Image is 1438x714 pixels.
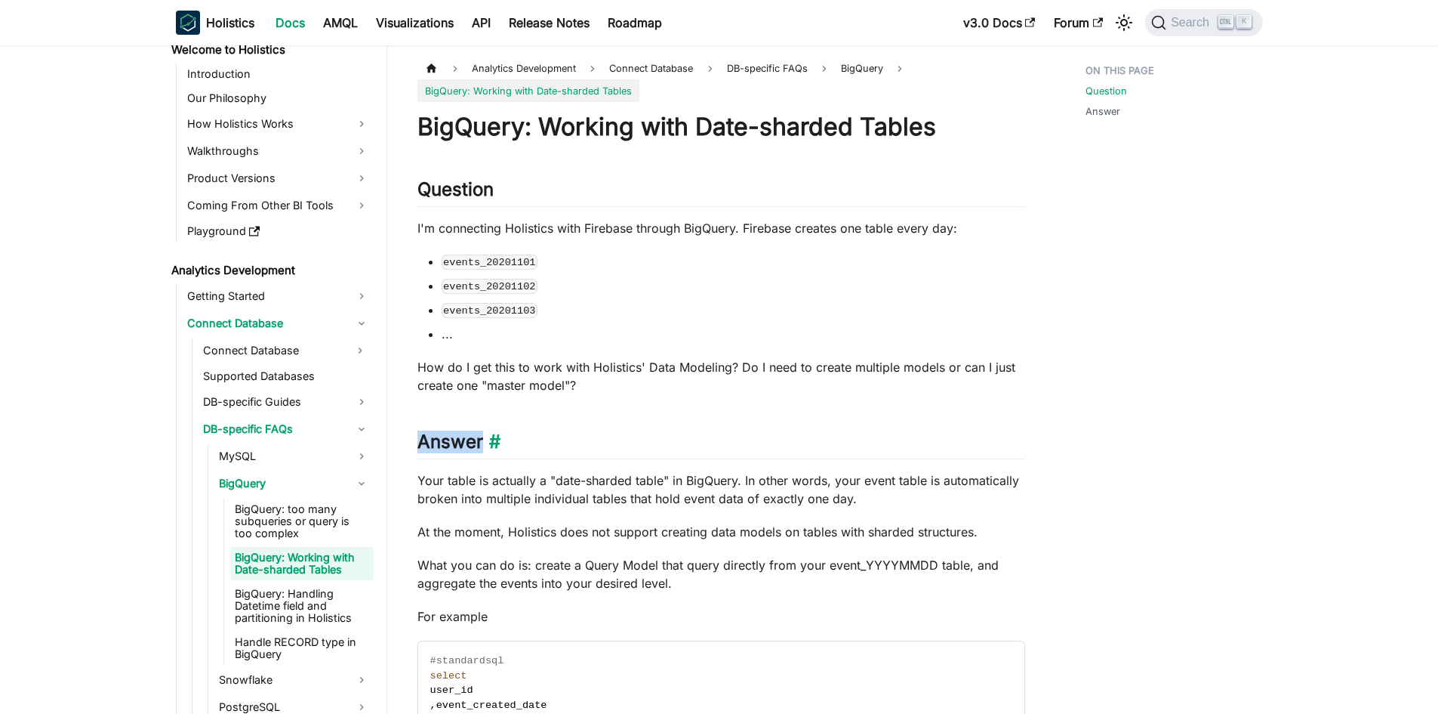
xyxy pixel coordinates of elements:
[833,57,891,79] span: BigQuery
[230,632,374,665] a: Handle RECORD type in BigQuery
[183,166,374,190] a: Product Versions
[230,499,374,544] a: BigQuery: too many subqueries or query is too complex
[954,11,1045,35] a: v3.0 Docs
[417,358,1025,394] p: How do I get this to work with Holistics' Data Modeling? Do I need to create multiple models or c...
[161,45,387,714] nav: Docs sidebar
[442,325,1025,343] li: ...
[183,63,374,85] a: Introduction
[183,88,374,109] a: Our Philosophy
[417,57,446,79] a: Home page
[599,11,671,35] a: Roadmap
[463,11,500,35] a: API
[214,668,374,692] a: Snowflake
[314,11,367,35] a: AMQL
[230,547,374,580] a: BigQuery: Working with Date-sharded Tables
[167,39,374,60] a: Welcome to Holistics
[417,431,1025,459] h2: Answer
[183,139,374,163] a: Walkthroughs
[417,607,1025,626] p: For example
[430,685,473,696] span: user_id
[602,57,701,79] span: Connect Database
[183,221,374,242] a: Playground
[1085,104,1120,119] a: Answer
[206,14,254,32] b: Holistics
[1112,11,1136,35] button: Switch between dark and light mode (currently light mode)
[417,523,1025,541] p: At the moment, Holistics does not support creating data models on tables with sharded structures.
[167,260,374,281] a: Analytics Development
[1166,16,1218,29] span: Search
[1236,15,1252,29] kbd: K
[464,57,584,79] span: Analytics Development
[430,700,436,711] span: ,
[483,431,500,453] a: Direct link to Answer
[442,279,538,294] code: events_20201102
[417,112,1025,142] h1: BigQuery: Working with Date-sharded Tables
[417,219,1025,237] p: I'm connecting Holistics with Firebase through BigQuery. Firebase creates one table every day:
[199,338,346,363] a: Connect Database
[199,417,374,441] a: DB-specific FAQs
[214,471,374,496] a: BigQuery
[719,57,815,79] span: DB-specific FAQs
[442,303,538,318] code: events_20201103
[346,338,374,363] button: Expand sidebar category 'Connect Database'
[199,366,374,387] a: Supported Databases
[367,11,463,35] a: Visualizations
[417,471,1025,508] p: Your table is actually a "date-sharded table" in BigQuery. In other words, your event table is au...
[430,670,467,682] span: select
[183,193,374,218] a: Coming From Other BI Tools
[417,79,639,101] span: BigQuery: Working with Date-sharded Tables
[230,583,374,629] a: BigQuery: Handling Datetime field and partitioning in Holistics
[214,444,374,468] a: MySQL
[430,655,504,666] span: #standardsql
[199,390,374,414] a: DB-specific Guides
[176,11,254,35] a: HolisticsHolistics
[442,255,538,270] code: events_20201101
[417,556,1025,592] p: What you can do is: create a Query Model that query directly from your event_YYYYMMDD table, and ...
[1085,84,1127,98] a: Question
[176,11,200,35] img: Holistics
[1045,11,1112,35] a: Forum
[183,112,374,136] a: How Holistics Works
[183,311,374,335] a: Connect Database
[266,11,314,35] a: Docs
[500,11,599,35] a: Release Notes
[436,700,547,711] span: event_created_date
[417,178,1025,207] h2: Question
[417,57,1025,102] nav: Breadcrumbs
[1145,9,1262,36] button: Search (Ctrl+K)
[183,284,374,308] a: Getting Started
